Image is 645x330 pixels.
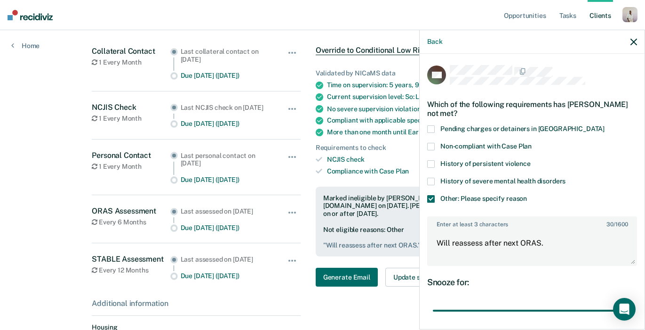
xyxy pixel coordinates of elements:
[92,151,170,160] div: Personal Contact
[385,268,452,287] button: Update status
[427,38,442,46] button: Back
[440,160,531,167] span: History of persistent violence
[92,47,170,56] div: Collateral Contact
[440,142,532,150] span: Non-compliant with Case Plan
[8,10,53,20] img: Recidiviz
[92,266,170,274] div: Every 12 Months
[181,176,275,184] div: Due [DATE] ([DATE])
[181,72,275,80] div: Due [DATE] ([DATE])
[396,167,409,175] span: Plan
[428,230,636,265] textarea: Will reassess after next ORAS.
[327,93,546,101] div: Current supervision level: So:
[327,128,546,136] div: More than one month until Earned Discharge
[327,116,546,124] div: Compliant with applicable special
[181,48,275,64] div: Last collateral contact on [DATE]
[92,206,170,215] div: ORAS Assessment
[346,156,365,163] span: check
[327,167,546,175] div: Compliance with Case
[316,46,428,55] span: Override to Conditional Low Risk
[440,125,605,132] span: Pending charges or detainers in [GEOGRAPHIC_DATA]
[606,221,628,228] span: / 1600
[181,207,275,215] div: Last assessed on [DATE]
[323,226,538,249] div: Not eligible reasons: Other
[11,41,40,50] a: Home
[323,194,538,218] div: Marked ineligible by [PERSON_NAME][EMAIL_ADDRESS][US_STATE][DOMAIN_NAME] on [DATE]. [PERSON_NAME]...
[415,93,428,100] span: Low
[427,277,637,288] div: Snooze for:
[92,218,170,226] div: Every 6 Months
[92,58,170,66] div: 1 Every Month
[613,298,636,321] div: Open Intercom Messenger
[92,255,170,264] div: STABLE Assessment
[316,69,546,77] div: Validated by NICaMS data
[327,81,546,89] div: Time on supervision: 5 years, 9
[181,256,275,264] div: Last assessed on [DATE]
[427,92,637,125] div: Which of the following requirements has [PERSON_NAME] not met?
[181,152,275,168] div: Last personal contact on [DATE]
[316,268,382,287] a: Navigate to form link
[92,115,170,123] div: 1 Every Month
[316,144,546,152] div: Requirements to check
[92,103,170,112] div: NCJIS Check
[428,217,636,228] label: Enter at least 3 characters
[181,272,275,280] div: Due [DATE] ([DATE])
[327,156,546,164] div: NCJIS
[606,221,613,228] span: 30
[440,195,527,202] span: Other: Please specify reason
[181,120,275,128] div: Due [DATE] ([DATE])
[181,224,275,232] div: Due [DATE] ([DATE])
[181,104,275,112] div: Last NCJIS check on [DATE]
[440,177,565,185] span: History of severe mental health disorders
[327,105,546,113] div: No severe supervision violations in the last 6
[316,268,378,287] button: Generate Email
[92,299,300,308] div: Additional information
[323,241,538,249] pre: " Will reassess after next ORAS. "
[92,163,170,171] div: 1 Every Month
